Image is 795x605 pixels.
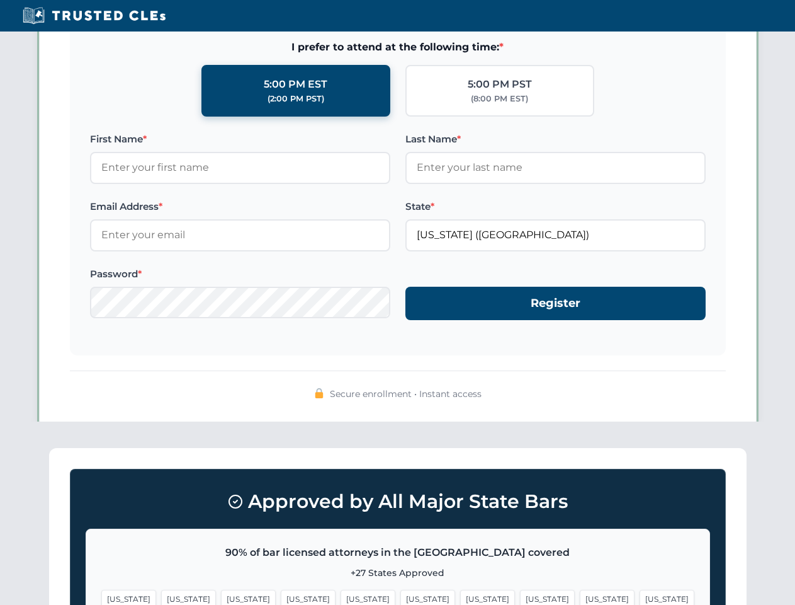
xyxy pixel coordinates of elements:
[405,219,706,251] input: Florida (FL)
[405,132,706,147] label: Last Name
[90,132,390,147] label: First Name
[405,199,706,214] label: State
[405,152,706,183] input: Enter your last name
[90,267,390,282] label: Password
[90,39,706,55] span: I prefer to attend at the following time:
[90,219,390,251] input: Enter your email
[101,544,694,561] p: 90% of bar licensed attorneys in the [GEOGRAPHIC_DATA] covered
[90,152,390,183] input: Enter your first name
[405,287,706,320] button: Register
[314,388,324,398] img: 🔒
[268,93,324,105] div: (2:00 PM PST)
[86,485,710,519] h3: Approved by All Major State Bars
[468,76,532,93] div: 5:00 PM PST
[264,76,327,93] div: 5:00 PM EST
[90,199,390,214] label: Email Address
[101,566,694,580] p: +27 States Approved
[330,387,482,401] span: Secure enrollment • Instant access
[19,6,169,25] img: Trusted CLEs
[471,93,528,105] div: (8:00 PM EST)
